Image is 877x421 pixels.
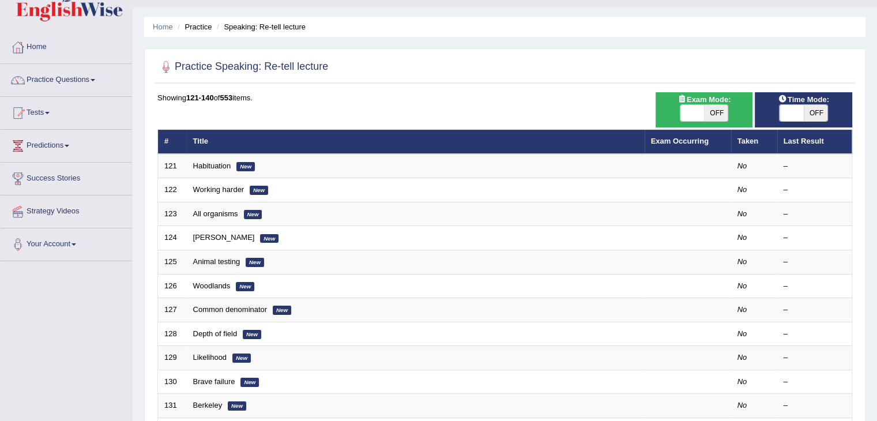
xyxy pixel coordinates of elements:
div: – [784,232,846,243]
em: No [737,209,747,218]
td: 127 [158,298,187,322]
a: [PERSON_NAME] [193,233,255,242]
a: Berkeley [193,401,223,409]
th: Last Result [777,130,852,154]
div: – [784,185,846,196]
em: No [737,233,747,242]
td: 123 [158,202,187,226]
em: No [737,161,747,170]
em: No [737,401,747,409]
li: Speaking: Re-tell lecture [214,21,306,32]
em: New [228,401,246,411]
a: Habituation [193,161,231,170]
a: Tests [1,97,132,126]
th: Title [187,130,645,154]
a: Exam Occurring [651,137,709,145]
div: – [784,329,846,340]
em: New [236,162,255,171]
a: All organisms [193,209,238,218]
em: New [243,330,261,339]
div: – [784,209,846,220]
td: 124 [158,226,187,250]
em: New [232,354,251,363]
em: New [236,282,254,291]
td: 126 [158,274,187,298]
em: No [737,257,747,266]
td: 130 [158,370,187,394]
em: New [273,306,291,315]
div: – [784,377,846,388]
td: 128 [158,322,187,346]
a: Home [153,22,173,31]
th: Taken [731,130,777,154]
td: 122 [158,178,187,202]
h2: Practice Speaking: Re-tell lecture [157,58,328,76]
b: 553 [220,93,232,102]
a: Success Stories [1,163,132,191]
span: Time Mode: [774,93,834,106]
a: Home [1,31,132,60]
td: 121 [158,154,187,178]
span: Exam Mode: [673,93,735,106]
a: Working harder [193,185,244,194]
span: OFF [804,105,828,121]
div: – [784,161,846,172]
div: Show exams occurring in exams [656,92,753,127]
a: Predictions [1,130,132,159]
a: Brave failure [193,377,235,386]
span: OFF [704,105,728,121]
a: Practice Questions [1,64,132,93]
em: No [737,185,747,194]
td: 131 [158,394,187,418]
div: – [784,281,846,292]
em: New [250,186,268,195]
div: – [784,305,846,315]
a: Likelihood [193,353,227,362]
em: No [737,281,747,290]
em: New [244,210,262,219]
div: Showing of items. [157,92,852,103]
em: No [737,353,747,362]
em: New [260,234,278,243]
div: – [784,400,846,411]
div: – [784,257,846,268]
b: 121-140 [186,93,214,102]
em: No [737,305,747,314]
li: Practice [175,21,212,32]
a: Animal testing [193,257,240,266]
em: New [240,378,259,387]
td: 125 [158,250,187,275]
a: Depth of field [193,329,238,338]
a: Your Account [1,228,132,257]
em: No [737,329,747,338]
a: Woodlands [193,281,231,290]
th: # [158,130,187,154]
em: No [737,377,747,386]
a: Common denominator [193,305,268,314]
a: Strategy Videos [1,196,132,224]
td: 129 [158,346,187,370]
div: – [784,352,846,363]
em: New [246,258,264,267]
